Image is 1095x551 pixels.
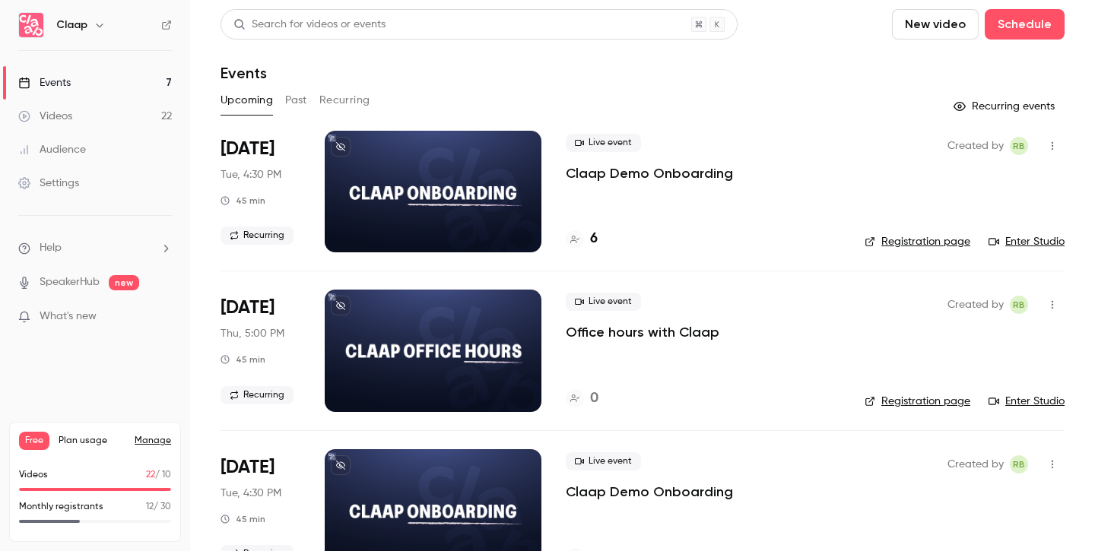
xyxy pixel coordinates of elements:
span: Plan usage [59,435,125,447]
div: 45 min [221,195,265,207]
span: Help [40,240,62,256]
a: Office hours with Claap [566,323,719,341]
button: Recurring events [947,94,1065,119]
iframe: Noticeable Trigger [154,310,172,324]
p: / 10 [146,468,171,482]
p: / 30 [146,500,171,514]
div: Videos [18,109,72,124]
h4: 6 [590,229,598,249]
button: Recurring [319,88,370,112]
span: 22 [146,470,155,480]
a: SpeakerHub [40,274,100,290]
div: 45 min [221,513,265,525]
a: Claap Demo Onboarding [566,164,733,182]
a: Claap Demo Onboarding [566,483,733,501]
div: Audience [18,142,86,157]
a: Enter Studio [989,394,1065,409]
span: Created by [947,296,1004,314]
div: Aug 28 Thu, 6:00 PM (Europe/Paris) [221,290,300,411]
span: Created by [947,137,1004,155]
div: Events [18,75,71,90]
span: Robin Bonduelle [1010,296,1028,314]
a: Manage [135,435,171,447]
span: Live event [566,134,641,152]
div: Settings [18,176,79,191]
span: Thu, 5:00 PM [221,326,284,341]
a: Enter Studio [989,234,1065,249]
div: Search for videos or events [233,17,386,33]
span: Live event [566,293,641,311]
span: Robin Bonduelle [1010,455,1028,473]
span: Free [19,432,49,450]
span: [DATE] [221,137,275,161]
span: Recurring [221,386,294,404]
a: Registration page [865,234,970,249]
span: RB [1013,455,1025,473]
span: RB [1013,296,1025,314]
span: new [109,275,139,290]
span: 12 [146,502,154,511]
span: What's new [40,309,97,325]
span: Robin Bonduelle [1010,137,1028,155]
div: Aug 26 Tue, 5:30 PM (Europe/Paris) [221,131,300,252]
h6: Claap [56,17,87,33]
a: 6 [566,229,598,249]
span: RB [1013,137,1025,155]
img: Claap [19,13,43,37]
h4: 0 [590,388,598,409]
button: New video [892,9,979,40]
h1: Events [221,64,267,82]
span: Live event [566,452,641,470]
a: 0 [566,388,598,409]
span: Tue, 4:30 PM [221,167,281,182]
p: Videos [19,468,48,482]
span: Tue, 4:30 PM [221,486,281,501]
span: [DATE] [221,455,275,480]
span: Recurring [221,226,294,245]
button: Upcoming [221,88,273,112]
button: Schedule [985,9,1065,40]
p: Monthly registrants [19,500,103,514]
button: Past [285,88,307,112]
li: help-dropdown-opener [18,240,172,256]
div: 45 min [221,353,265,366]
span: [DATE] [221,296,275,320]
span: Created by [947,455,1004,473]
a: Registration page [865,394,970,409]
